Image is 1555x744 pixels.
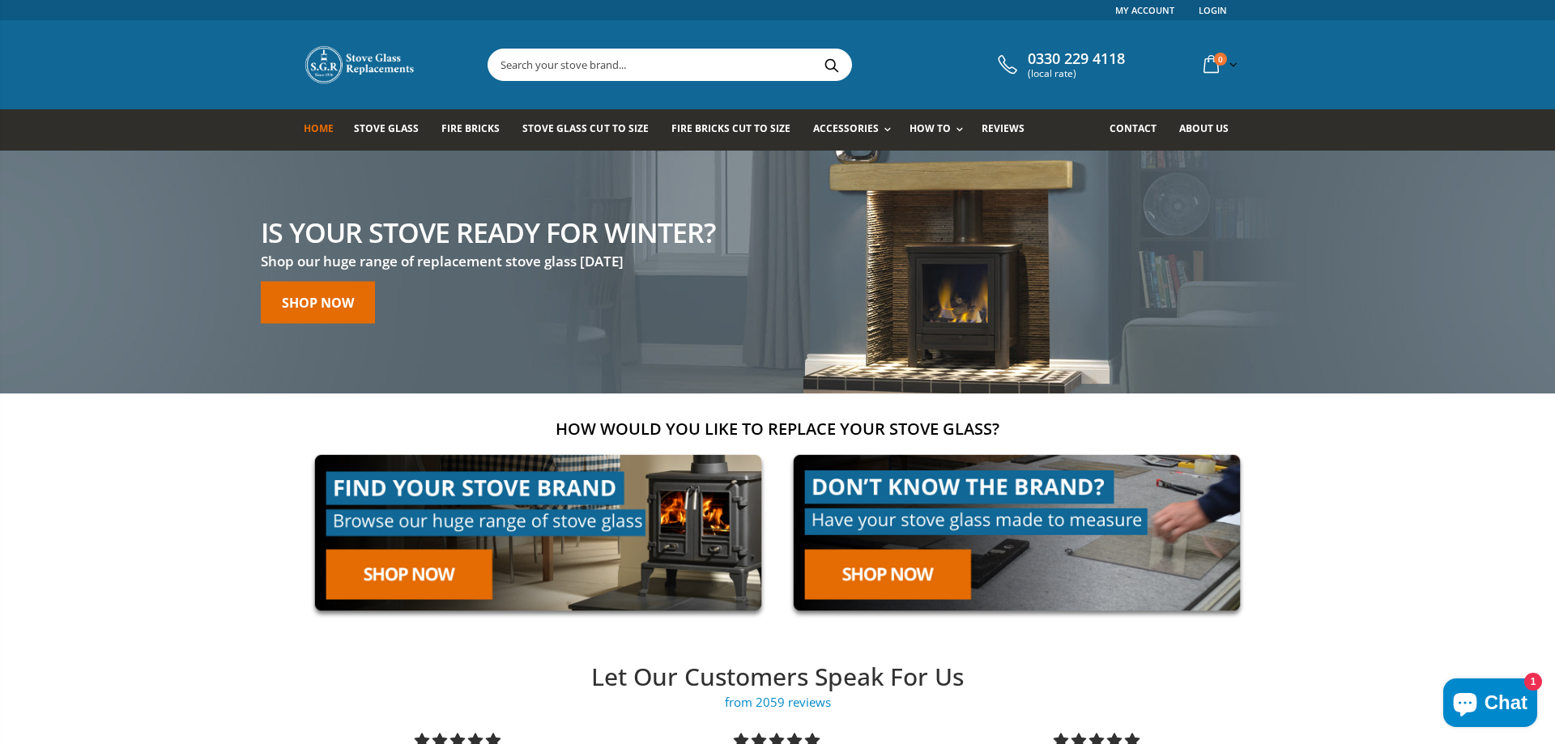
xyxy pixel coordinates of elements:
[671,109,803,151] a: Fire Bricks Cut To Size
[982,121,1025,135] span: Reviews
[354,121,419,135] span: Stove Glass
[304,444,773,623] img: find-your-brand-cta_9b334d5d-5c94-48ed-825f-d7972bbdebd0.jpg
[994,50,1125,79] a: 0330 229 4118 (local rate)
[1179,109,1241,151] a: About us
[813,109,899,151] a: Accessories
[1179,121,1229,135] span: About us
[441,109,512,151] a: Fire Bricks
[488,49,1033,80] input: Search your stove brand...
[813,49,850,80] button: Search
[671,121,790,135] span: Fire Bricks Cut To Size
[304,109,346,151] a: Home
[298,694,1257,711] a: 4.89 stars from 2059 reviews
[304,418,1251,440] h2: How would you like to replace your stove glass?
[261,218,715,245] h2: Is your stove ready for winter?
[298,661,1257,694] h2: Let Our Customers Speak For Us
[982,109,1037,151] a: Reviews
[1110,109,1169,151] a: Contact
[813,121,879,135] span: Accessories
[1028,50,1125,68] span: 0330 229 4118
[522,121,648,135] span: Stove Glass Cut To Size
[782,444,1251,623] img: made-to-measure-cta_2cd95ceb-d519-4648-b0cf-d2d338fdf11f.jpg
[298,694,1257,711] span: from 2059 reviews
[910,121,951,135] span: How To
[261,252,715,270] h3: Shop our huge range of replacement stove glass [DATE]
[910,109,971,151] a: How To
[354,109,431,151] a: Stove Glass
[1028,68,1125,79] span: (local rate)
[441,121,500,135] span: Fire Bricks
[261,281,375,323] a: Shop now
[304,45,417,85] img: Stove Glass Replacement
[1438,678,1542,731] inbox-online-store-chat: Shopify online store chat
[304,121,334,135] span: Home
[1110,121,1157,135] span: Contact
[1214,53,1227,66] span: 0
[1197,49,1241,80] a: 0
[522,109,660,151] a: Stove Glass Cut To Size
